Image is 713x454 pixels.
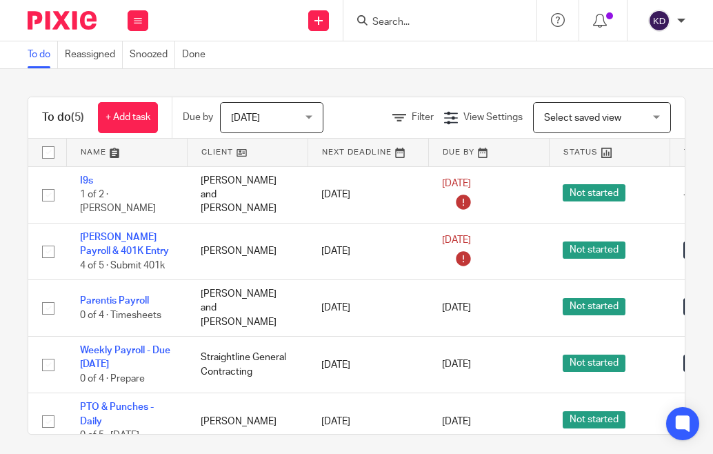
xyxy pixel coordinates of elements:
input: Search [371,17,495,29]
a: [PERSON_NAME] Payroll & 401K Entry [80,233,169,256]
td: [PERSON_NAME] and [PERSON_NAME] [187,166,308,223]
a: PTO & Punches - Daily [80,402,154,426]
a: Snoozed [130,41,175,68]
span: Not started [563,298,625,315]
span: 1 of 2 · [PERSON_NAME] [80,190,156,214]
span: (5) [71,112,84,123]
a: Done [182,41,212,68]
img: svg%3E [648,10,670,32]
span: Not started [563,184,625,201]
a: Weekly Payroll - Due [DATE] [80,346,170,369]
img: Pixie [28,11,97,30]
p: Due by [183,110,213,124]
span: [DATE] [442,360,471,370]
span: [DATE] [231,113,260,123]
span: Not started [563,241,625,259]
span: Not started [563,355,625,372]
td: [DATE] [308,223,428,279]
span: 0 of 5 · [DATE] [80,431,139,440]
span: 4 of 5 · Submit 401k [80,261,165,270]
span: [DATE] [442,179,471,188]
td: [DATE] [308,280,428,337]
span: View Settings [463,112,523,122]
a: I9s [80,176,93,186]
span: 0 of 4 · Timesheets [80,310,161,320]
td: [PERSON_NAME] [187,223,308,279]
td: [DATE] [308,337,428,393]
span: Tags [684,148,707,156]
span: Select saved view [544,113,621,123]
span: [DATE] [442,236,471,246]
span: Not started [563,411,625,428]
h1: To do [42,110,84,125]
td: [DATE] [308,393,428,450]
span: [DATE] [442,417,471,426]
td: [PERSON_NAME] and [PERSON_NAME] [187,280,308,337]
td: [PERSON_NAME] [187,393,308,450]
td: Straightline General Contracting [187,337,308,393]
a: + Add task [98,102,158,133]
a: To do [28,41,58,68]
a: Parentis Payroll [80,296,149,306]
span: Filter [412,112,434,122]
td: [DATE] [308,166,428,223]
span: 0 of 4 · Prepare [80,374,145,384]
a: Reassigned [65,41,123,68]
span: [DATE] [442,304,471,313]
